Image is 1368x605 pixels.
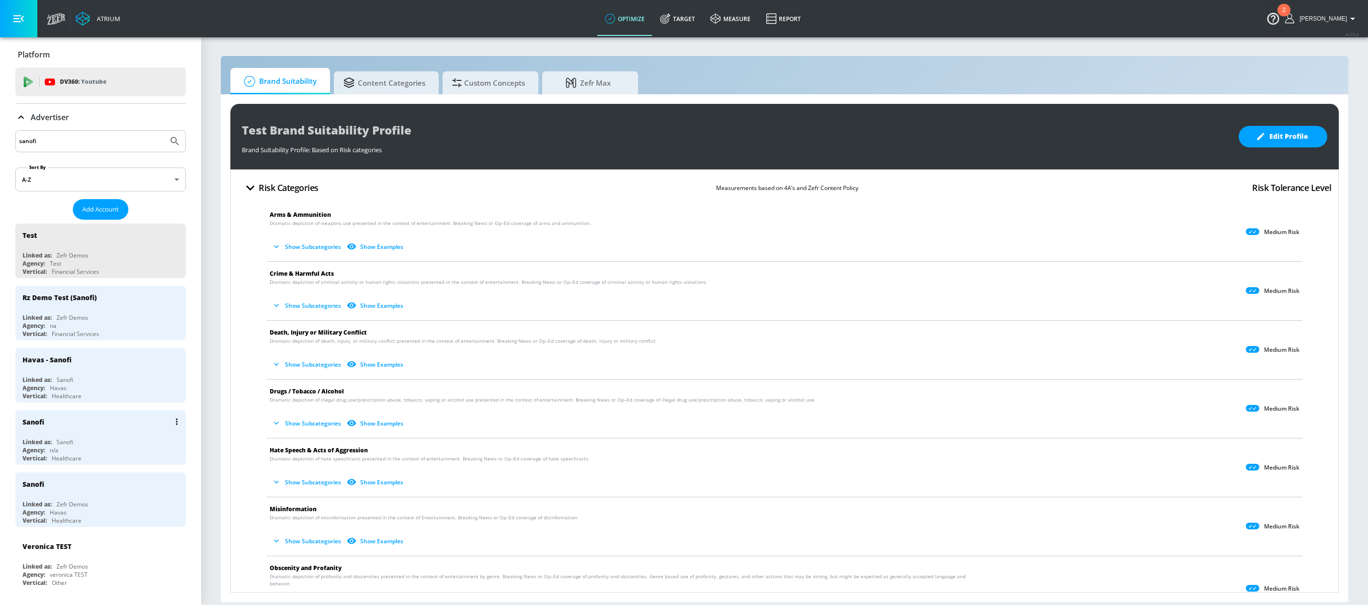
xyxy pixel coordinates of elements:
[1258,131,1308,143] span: Edit Profile
[1252,181,1331,194] h4: Risk Tolerance Level
[240,70,317,93] span: Brand Suitability
[52,454,81,462] div: Healthcare
[23,446,45,454] div: Agency:
[52,392,81,400] div: Healthcare
[343,71,425,94] span: Content Categories
[23,251,52,259] div: Linked as:
[23,376,52,384] div: Linked as:
[57,376,73,384] div: Sanofi
[345,415,407,431] button: Show Examples
[1239,126,1327,147] button: Edit Profile
[242,141,1229,154] div: Brand Suitability Profile: Based on Risk categories
[270,298,345,314] button: Show Subcategories
[15,104,186,131] div: Advertiser
[52,268,99,276] div: Financial Services
[50,571,88,579] div: veronica TEST
[1264,464,1300,471] p: Medium Risk
[23,438,52,446] div: Linked as:
[15,224,186,278] div: TestLinked as:Zefr DemosAgency:TestVertical:Financial Services
[270,220,591,227] span: Dramatic depiction of weapons use presented in the context of entertainment. Breaking News or Op–...
[270,564,342,572] span: Obscenity and Profanity
[270,446,368,454] span: Hate Speech & Acts of Aggression
[81,77,106,87] p: Youtube
[57,251,88,259] div: Zefr Demos
[23,571,45,579] div: Agency:
[23,454,47,462] div: Vertical:
[52,516,81,525] div: Healthcare
[50,259,61,268] div: Test
[716,183,858,193] p: Measurements based on 4A’s and Zefr Content Policy
[1282,10,1286,22] div: 2
[57,500,88,508] div: Zefr Demos
[23,259,45,268] div: Agency:
[270,573,980,587] span: Dramatic depiction of profanity and obscenities presented in the context of entertainment by genr...
[23,579,47,587] div: Vertical:
[73,199,128,220] button: Add Account
[23,314,52,322] div: Linked as:
[50,508,67,516] div: Havas
[270,474,345,490] button: Show Subcategories
[23,508,45,516] div: Agency:
[15,410,186,465] div: SanofiLinked as:SanofiAgency:n/aVertical:Healthcare
[238,177,322,199] button: Risk Categories
[15,535,186,589] div: Veronica TESTLinked as:Zefr DemosAgency:veronica TESTVertical:Other
[15,41,186,68] div: Platform
[270,387,344,395] span: Drugs / Tobacco / Alcohol
[345,474,407,490] button: Show Examples
[93,14,120,23] div: Atrium
[164,131,185,152] button: Submit Search
[15,348,186,403] div: Havas - SanofiLinked as:SanofiAgency:HavasVertical:Healthcare
[23,330,47,338] div: Vertical:
[270,328,367,336] span: Death, Injury or Military Conflict
[597,1,652,36] a: optimize
[60,77,106,87] p: DV360:
[57,562,88,571] div: Zefr Demos
[345,239,407,255] button: Show Examples
[27,164,48,170] label: Sort By
[1264,585,1300,593] p: Medium Risk
[23,417,44,426] div: Sanofi
[552,71,625,94] span: Zefr Max
[259,181,319,194] h4: Risk Categories
[23,231,37,240] div: Test
[345,357,407,372] button: Show Examples
[15,472,186,527] div: SanofiLinked as:Zefr DemosAgency:HavasVertical:Healthcare
[1264,405,1300,413] p: Medium Risk
[345,298,407,314] button: Show Examples
[452,71,525,94] span: Custom Concepts
[1285,13,1358,24] button: [PERSON_NAME]
[23,516,47,525] div: Vertical:
[270,357,345,372] button: Show Subcategories
[50,446,58,454] div: n/a
[57,438,73,446] div: Sanofi
[1264,523,1300,530] p: Medium Risk
[15,286,186,340] div: Rz Demo Test (Sanofi)Linked as:Zefr DemosAgency:naVertical:Financial Services
[270,533,345,549] button: Show Subcategories
[23,268,47,276] div: Vertical:
[652,1,703,36] a: Target
[18,49,50,60] p: Platform
[23,562,52,571] div: Linked as:
[19,135,164,147] input: Search by name
[31,112,69,123] p: Advertiser
[703,1,758,36] a: measure
[758,1,809,36] a: Report
[1260,5,1287,32] button: Open Resource Center, 2 new notifications
[345,533,407,549] button: Show Examples
[23,500,52,508] div: Linked as:
[270,279,707,286] span: Dramatic depiction of criminal activity or human rights violations presented in the context of en...
[1264,346,1300,354] p: Medium Risk
[270,455,590,462] span: Dramatic depiction of hate speech/acts presented in the context of entertainment. Breaking News o...
[1264,228,1300,236] p: Medium Risk
[52,579,67,587] div: Other
[50,322,57,330] div: na
[23,480,44,489] div: Sanofi
[23,322,45,330] div: Agency:
[1264,287,1300,295] p: Medium Risk
[270,211,331,219] span: Arms & Ammunition
[23,384,45,392] div: Agency:
[57,314,88,322] div: Zefr Demos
